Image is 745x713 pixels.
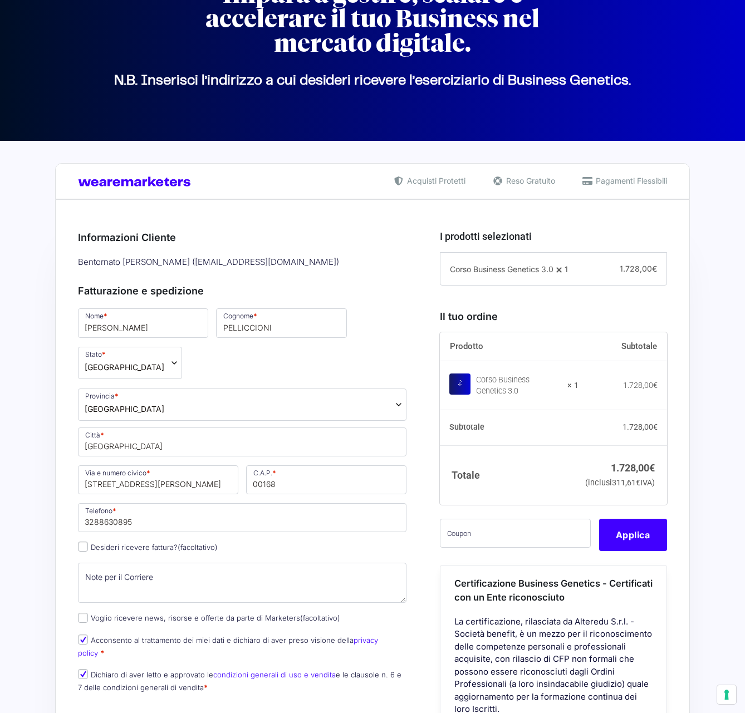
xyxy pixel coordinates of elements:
[611,462,655,474] bdi: 1.728,00
[78,669,88,679] input: Dichiaro di aver letto e approvato lecondizioni generali di uso e venditae le clausole n. 6 e 7 d...
[78,230,406,245] h3: Informazioni Cliente
[620,264,657,273] span: 1.728,00
[78,635,88,645] input: Acconsento al trattamento dei miei dati e dichiaro di aver preso visione dellaprivacy policy
[74,253,410,272] div: Bentornato [PERSON_NAME] ( [EMAIL_ADDRESS][DOMAIN_NAME] )
[78,543,218,552] label: Desideri ricevere fattura?
[78,613,340,622] label: Voglio ricevere news, risorse e offerte da parte di Marketers
[78,347,182,379] span: Stato
[404,175,465,186] span: Acquisti Protetti
[78,308,208,337] input: Nome *
[78,389,406,421] span: Provincia
[85,361,164,373] span: Italia
[300,613,340,622] span: (facoltativo)
[567,380,579,391] strong: × 1
[585,478,655,488] small: (inclusi IVA)
[78,465,238,494] input: Via e numero civico *
[78,613,88,623] input: Voglio ricevere news, risorse e offerte da parte di Marketers(facoltativo)
[599,519,667,551] button: Applica
[440,332,579,361] th: Prodotto
[653,381,658,390] span: €
[78,283,406,298] h3: Fatturazione e spedizione
[246,465,406,494] input: C.A.P. *
[636,478,640,488] span: €
[649,462,655,474] span: €
[476,375,560,397] div: Corso Business Genetics 3.0
[440,229,667,244] h3: I prodotti selezionati
[440,445,579,505] th: Totale
[440,410,579,446] th: Subtotale
[449,373,470,395] img: Corso Business Genetics 3.0
[612,478,640,488] span: 311,61
[717,685,736,704] button: Le tue preferenze relative al consenso per le tecnologie di tracciamento
[78,427,406,456] input: Città *
[579,332,667,361] th: Subtotale
[78,670,401,692] label: Dichiaro di aver letto e approvato le e le clausole n. 6 e 7 delle condizioni generali di vendita
[78,636,378,657] label: Acconsento al trattamento dei miei dati e dichiaro di aver preso visione della
[440,309,667,324] h3: Il tuo ordine
[503,175,555,186] span: Reso Gratuito
[653,422,658,431] span: €
[213,670,336,679] a: condizioni generali di uso e vendita
[78,542,88,552] input: Desideri ricevere fattura?(facoltativo)
[652,264,657,273] span: €
[78,503,406,532] input: Telefono *
[450,264,553,274] span: Corso Business Genetics 3.0
[454,578,653,603] span: Certificazione Business Genetics - Certificati con un Ente riconosciuto
[593,175,667,186] span: Pagamenti Flessibili
[565,264,568,274] span: 1
[178,543,218,552] span: (facoltativo)
[623,422,658,431] bdi: 1.728,00
[85,403,164,415] span: Roma
[623,381,658,390] bdi: 1.728,00
[440,519,591,548] input: Coupon
[216,308,346,337] input: Cognome *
